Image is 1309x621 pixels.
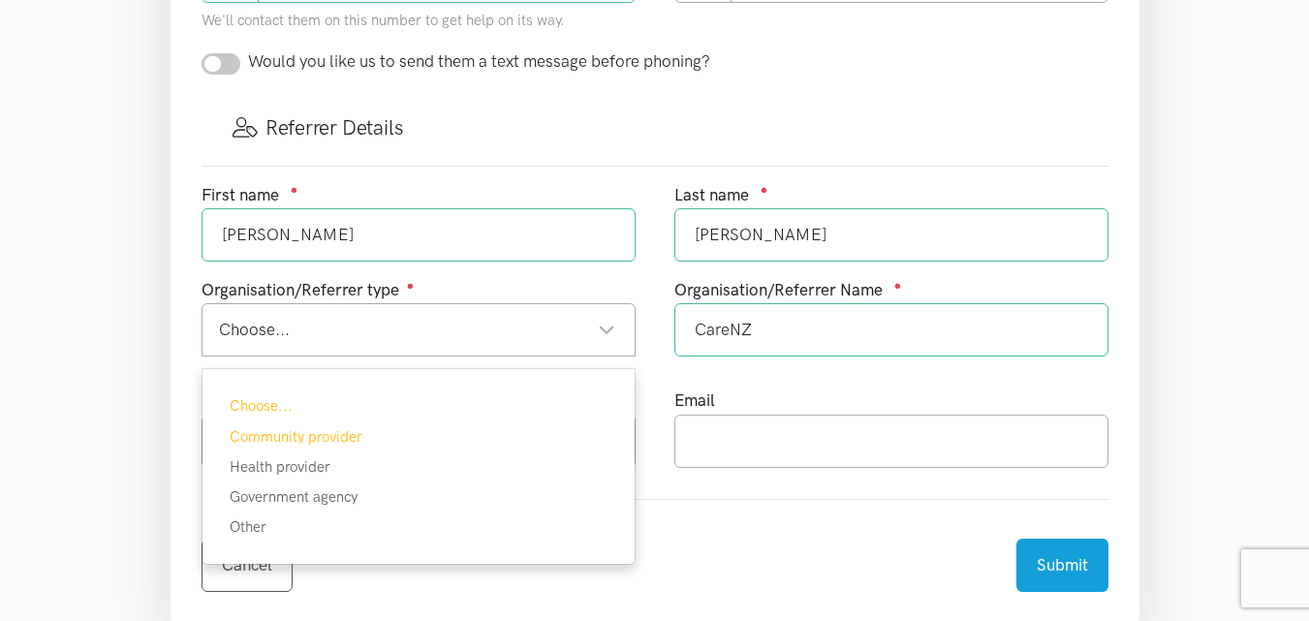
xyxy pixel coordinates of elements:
label: Email [674,388,715,414]
div: Other [203,515,635,539]
div: Government agency [203,485,635,509]
div: Community provider [203,425,635,449]
sup: ● [761,182,768,197]
sup: ● [407,278,415,293]
small: We'll contact them on this number to get help on its way. [202,12,565,29]
div: Organisation/Referrer type [202,277,636,303]
span: Would you like us to send them a text message before phoning? [248,51,710,71]
button: Submit [1016,539,1108,592]
div: Choose... [219,317,615,343]
label: Organisation/Referrer Name [674,277,883,303]
h3: Referrer Details [233,113,1077,141]
label: Last name [674,182,749,208]
label: First name [202,182,279,208]
div: Choose... [203,394,635,418]
a: Cancel [202,539,293,592]
sup: ● [894,278,902,293]
div: Health provider [203,455,635,479]
sup: ● [291,182,298,197]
